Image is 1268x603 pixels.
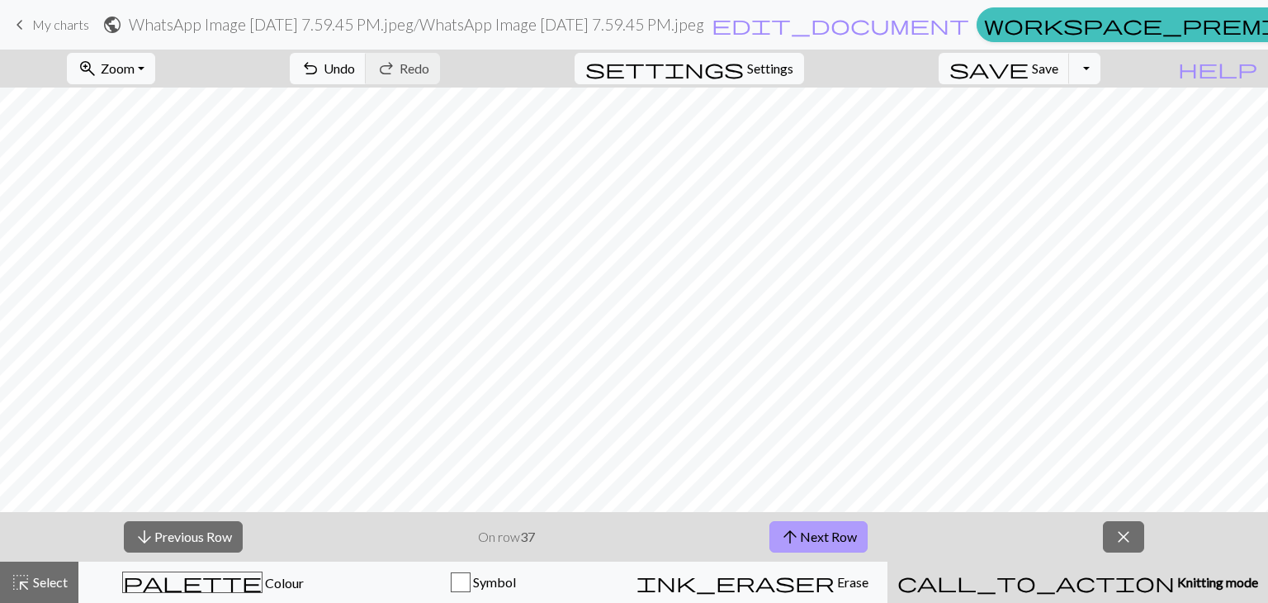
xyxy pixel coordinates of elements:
i: Settings [585,59,744,78]
span: zoom_in [78,57,97,80]
strong: 37 [520,529,535,544]
a: My charts [10,11,89,39]
h2: WhatsApp Image [DATE] 7.59.45 PM.jpeg / WhatsApp Image [DATE] 7.59.45 PM.jpeg [129,15,704,34]
span: Undo [324,60,355,76]
span: Settings [747,59,793,78]
button: Erase [617,562,887,603]
span: Save [1032,60,1058,76]
span: Knitting mode [1175,574,1258,590]
span: palette [123,571,262,594]
button: Save [939,53,1070,84]
button: Undo [290,53,367,84]
button: Colour [78,562,348,603]
span: highlight_alt [11,571,31,594]
button: Previous Row [124,521,243,553]
button: Next Row [769,521,868,553]
span: settings [585,57,744,80]
span: help [1178,57,1257,80]
span: Symbol [471,574,516,590]
span: keyboard_arrow_left [10,13,30,36]
button: Knitting mode [887,562,1268,603]
span: My charts [32,17,89,32]
button: Symbol [348,562,618,603]
span: public [102,13,122,36]
span: Zoom [101,60,135,76]
span: edit_document [712,13,969,36]
span: arrow_downward [135,525,154,548]
span: Colour [263,575,304,591]
span: Erase [835,574,868,590]
span: Select [31,574,68,590]
p: On row [478,527,535,547]
span: close [1114,525,1133,548]
span: save [949,57,1029,80]
span: undo [300,57,320,80]
span: arrow_upward [780,525,800,548]
span: call_to_action [897,571,1175,594]
button: Zoom [67,53,155,84]
button: SettingsSettings [575,53,804,84]
span: ink_eraser [636,571,835,594]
